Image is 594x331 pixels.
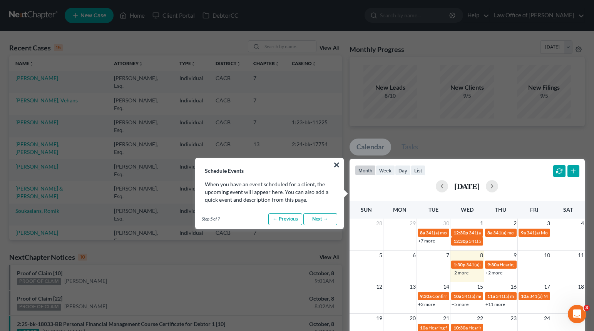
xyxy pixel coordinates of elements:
[493,230,530,236] span: 341(a) meeting for
[418,301,435,307] a: +3 more
[442,282,450,291] span: 14
[428,325,489,331] span: Hearing for [PERSON_NAME]
[432,293,520,299] span: Confirmation hearing for [PERSON_NAME]
[563,206,573,213] span: Sat
[479,251,484,260] span: 8
[375,314,383,323] span: 19
[375,282,383,291] span: 12
[268,213,302,226] a: ← Previous
[355,165,376,176] button: month
[202,216,220,222] span: Step 5 of 7
[580,219,585,228] span: 4
[496,293,570,299] span: 341(a) meeting for [PERSON_NAME]
[361,206,372,213] span: Sun
[476,282,484,291] span: 15
[543,314,551,323] span: 24
[521,293,529,299] span: 10a
[409,219,417,228] span: 29
[453,293,461,299] span: 10a
[205,181,334,204] p: When you have an event scheduled for a client, the upcoming event will appear here. You can also ...
[521,230,526,236] span: 9a
[513,251,517,260] span: 9
[350,139,391,155] a: Calendar
[375,219,383,228] span: 28
[420,293,432,299] span: 9:30a
[453,238,468,244] span: 12:30p
[452,301,469,307] a: +5 more
[495,206,506,213] span: Thu
[546,219,551,228] span: 3
[453,325,468,331] span: 10:30a
[393,206,407,213] span: Mon
[568,305,586,323] iframe: Intercom live chat
[454,182,480,190] h2: [DATE]
[453,262,465,267] span: 1:30p
[376,165,395,176] button: week
[485,301,505,307] a: +11 more
[426,230,500,236] span: 341(a) meeting for [PERSON_NAME]
[442,314,450,323] span: 21
[409,282,417,291] span: 13
[577,282,585,291] span: 18
[303,213,337,226] a: Next →
[500,262,560,267] span: Hearing for [PERSON_NAME]
[543,282,551,291] span: 17
[453,230,468,236] span: 12:30p
[395,165,411,176] button: day
[452,270,469,276] a: +2 more
[428,206,438,213] span: Tue
[442,219,450,228] span: 30
[445,251,450,260] span: 7
[395,139,425,155] a: Tasks
[487,293,495,299] span: 11a
[420,230,425,236] span: 8a
[462,293,536,299] span: 341(a) meeting for [PERSON_NAME]
[418,238,435,244] a: +7 more
[196,158,343,174] h3: Schedule Events
[513,219,517,228] span: 2
[469,325,529,331] span: Hearing for [PERSON_NAME]
[530,206,538,213] span: Fri
[411,165,425,176] button: list
[543,251,551,260] span: 10
[479,219,484,228] span: 1
[461,206,474,213] span: Wed
[409,314,417,323] span: 20
[466,262,540,267] span: 341(a) meeting for [PERSON_NAME]
[476,314,484,323] span: 22
[487,230,492,236] span: 8a
[510,282,517,291] span: 16
[333,159,340,171] button: ×
[412,251,417,260] span: 6
[584,305,590,311] span: 3
[378,251,383,260] span: 5
[577,251,585,260] span: 11
[469,230,544,236] span: 341(a) Meeting for [PERSON_NAME]
[485,270,502,276] a: +2 more
[487,262,499,267] span: 9:30a
[420,325,428,331] span: 10a
[469,238,544,244] span: 341(a) Meeting for [PERSON_NAME]
[510,314,517,323] span: 23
